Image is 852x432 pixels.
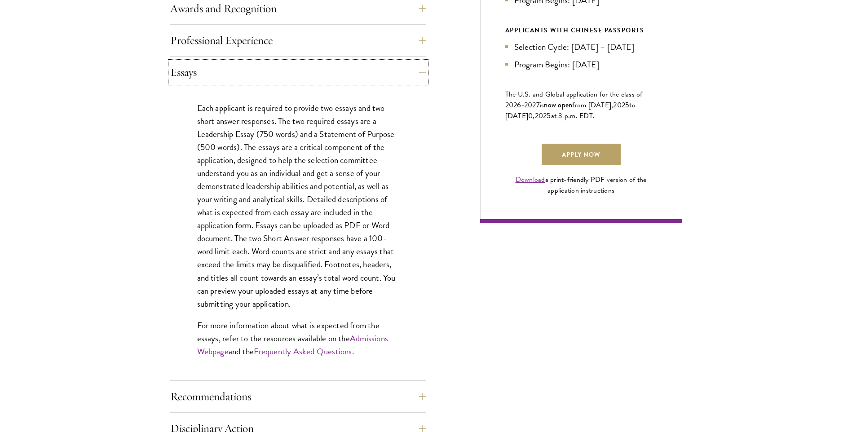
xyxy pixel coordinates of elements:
[533,110,534,121] span: ,
[535,110,547,121] span: 202
[170,30,426,51] button: Professional Experience
[613,100,625,110] span: 202
[542,144,621,165] a: Apply Now
[551,110,595,121] span: at 3 p.m. EDT.
[197,319,399,358] p: For more information about what is expected from the essays, refer to the resources available on ...
[517,100,521,110] span: 6
[528,110,533,121] span: 0
[197,332,388,358] a: Admissions Webpage
[505,174,657,196] div: a print-friendly PDF version of the application instructions
[505,58,657,71] li: Program Begins: [DATE]
[254,345,352,358] a: Frequently Asked Questions
[544,100,572,110] span: now open
[197,101,399,310] p: Each applicant is required to provide two essays and two short answer responses. The two required...
[170,386,426,407] button: Recommendations
[505,40,657,53] li: Selection Cycle: [DATE] – [DATE]
[540,100,544,110] span: is
[516,174,545,185] a: Download
[505,25,657,36] div: APPLICANTS WITH CHINESE PASSPORTS
[572,100,613,110] span: from [DATE],
[547,110,551,121] span: 5
[625,100,629,110] span: 5
[505,89,643,110] span: The U.S. and Global application for the class of 202
[521,100,536,110] span: -202
[170,62,426,83] button: Essays
[536,100,540,110] span: 7
[505,100,636,121] span: to [DATE]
